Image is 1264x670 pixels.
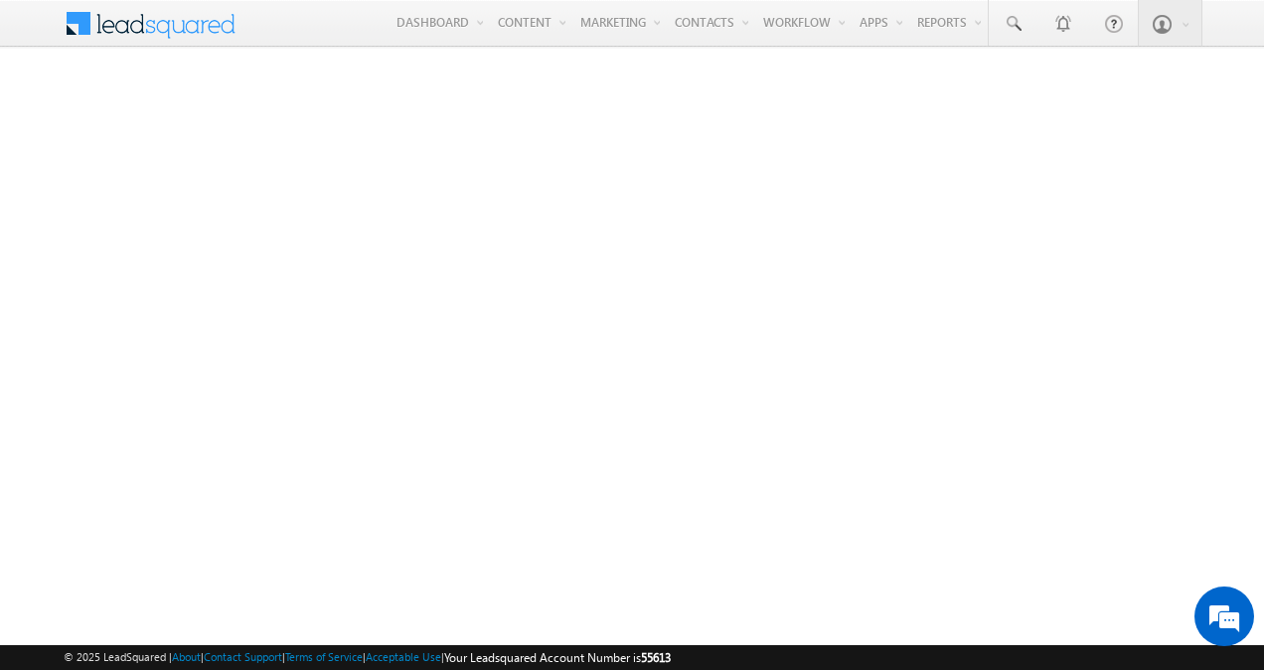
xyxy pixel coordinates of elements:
[444,650,671,665] span: Your Leadsquared Account Number is
[204,650,282,663] a: Contact Support
[172,650,201,663] a: About
[285,650,363,663] a: Terms of Service
[366,650,441,663] a: Acceptable Use
[641,650,671,665] span: 55613
[64,648,671,667] span: © 2025 LeadSquared | | | | |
